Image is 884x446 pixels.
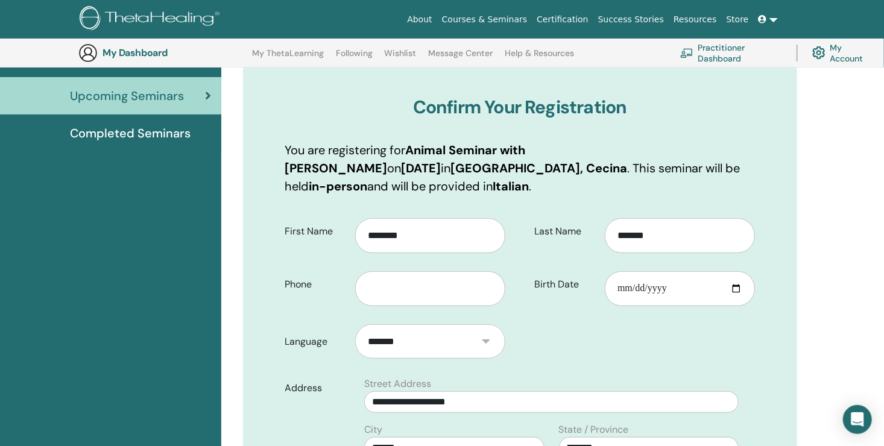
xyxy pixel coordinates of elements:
a: Certification [532,8,593,31]
a: Help & Resources [505,48,574,68]
img: generic-user-icon.jpg [78,43,98,63]
a: My ThetaLearning [252,48,324,68]
img: cog.svg [812,43,826,62]
a: Following [336,48,373,68]
img: chalkboard-teacher.svg [680,48,693,58]
label: State / Province [559,422,629,437]
a: Success Stories [593,8,669,31]
b: Italian [493,178,529,194]
img: logo.png [80,6,224,33]
a: Wishlist [385,48,417,68]
label: Phone [276,273,356,296]
label: Last Name [525,220,605,243]
label: Address [276,377,358,400]
a: My Account [812,40,873,66]
p: You are registering for on in . This seminar will be held and will be provided in . [285,141,756,195]
span: Upcoming Seminars [70,87,184,105]
h3: My Dashboard [103,47,223,58]
div: Open Intercom Messenger [843,405,872,434]
label: First Name [276,220,356,243]
a: Resources [669,8,722,31]
label: City [364,422,382,437]
a: Message Center [428,48,493,68]
a: Courses & Seminars [437,8,532,31]
b: Animal Seminar with [PERSON_NAME] [285,142,526,176]
b: [GEOGRAPHIC_DATA], Cecina [451,160,628,176]
label: Birth Date [525,273,605,296]
b: [DATE] [402,160,441,176]
a: About [402,8,437,31]
span: Completed Seminars [70,124,191,142]
a: Practitioner Dashboard [680,40,782,66]
a: Store [722,8,754,31]
h3: Confirm Your Registration [285,96,756,118]
label: Street Address [364,377,431,391]
label: Language [276,330,356,353]
b: in-person [309,178,368,194]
